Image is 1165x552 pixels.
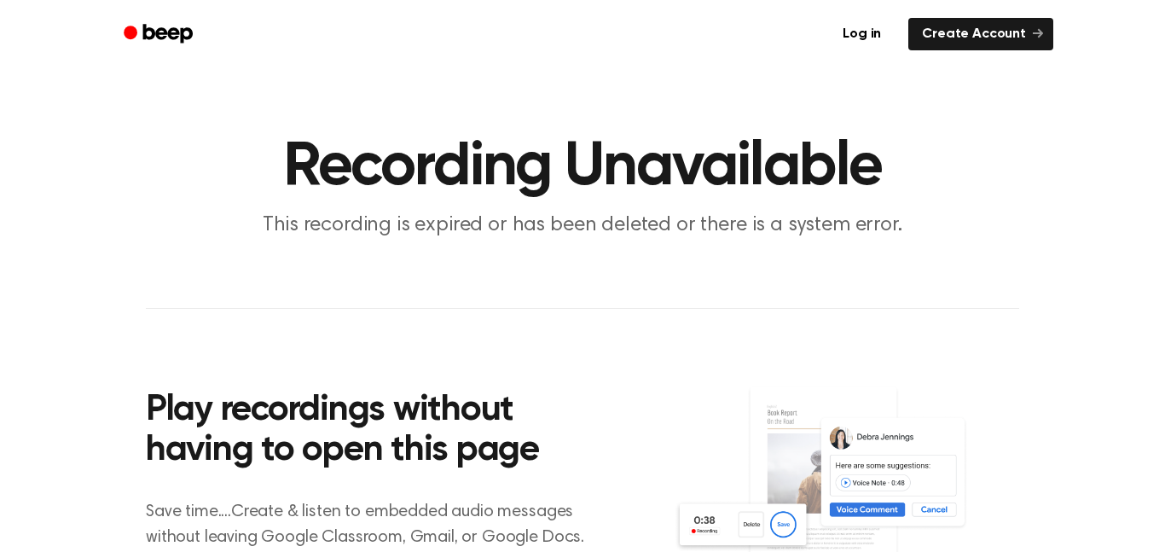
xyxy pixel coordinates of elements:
[146,391,606,472] h2: Play recordings without having to open this page
[826,15,898,54] a: Log in
[255,212,910,240] p: This recording is expired or has been deleted or there is a system error.
[908,18,1053,50] a: Create Account
[112,18,208,51] a: Beep
[146,137,1019,198] h1: Recording Unavailable
[146,499,606,550] p: Save time....Create & listen to embedded audio messages without leaving Google Classroom, Gmail, ...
